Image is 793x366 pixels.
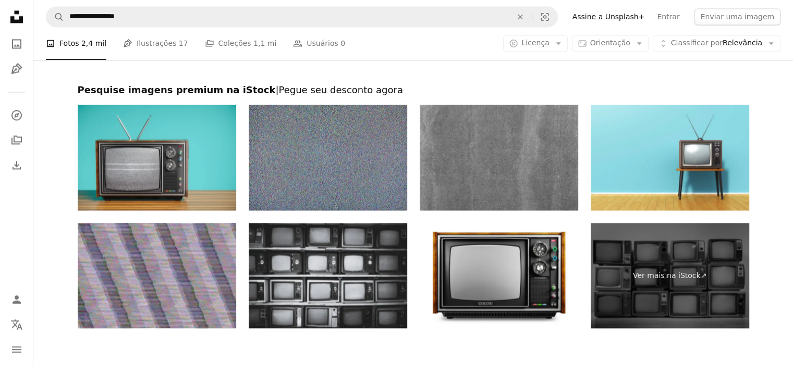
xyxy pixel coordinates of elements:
[6,289,27,310] a: Entrar / Cadastrar-se
[6,6,27,29] a: Início — Unsplash
[6,314,27,335] button: Idioma
[6,33,27,54] a: Fotos
[275,84,402,95] span: | Pegue seu desconto agora
[6,155,27,175] a: Histórico de downloads
[572,35,649,52] button: Orientação
[179,38,188,49] span: 17
[509,7,532,27] button: Limpar
[78,223,236,329] img: GLITCH - Tela de TV cheia de scanlines, ruído e interferência diagonal
[591,105,749,210] img: TV retrô antiga parede vintage azul no quarto
[653,35,780,52] button: Classificar porRelevância
[249,105,407,210] img: Televisão de ruído, creative design abstrato fundo foto
[6,58,27,79] a: Ilustrações
[46,7,64,27] button: Pesquise na Unsplash
[46,6,558,27] form: Pesquise conteúdo visual em todo o site
[6,105,27,125] a: Explorar
[420,223,578,329] img: Uma TV antiga com um cinescópio monocromático
[591,223,749,329] a: Ver mais na iStock↗
[205,27,277,60] a: Coleções 1,1 mi
[420,105,578,210] img: 100 Iso meio formato fundo de grãos de filme real
[253,38,276,49] span: 1,1 mi
[590,39,630,47] span: Orientação
[6,339,27,360] button: Menu
[671,39,762,49] span: Relevância
[532,7,557,27] button: Pesquisa visual
[249,223,407,329] img: tv vintage
[651,8,686,25] a: Entrar
[566,8,651,25] a: Assine a Unsplash+
[6,130,27,150] a: Coleções
[521,39,549,47] span: Licença
[694,8,780,25] button: Enviar uma imagem
[503,35,567,52] button: Licença
[123,27,188,60] a: Ilustrações 17
[293,27,345,60] a: Usuários 0
[671,39,723,47] span: Classificar por
[78,84,749,96] h2: Pesquise imagens premium na iStock
[78,105,236,210] img: Uma tevê velha com um monocromático
[340,38,345,49] span: 0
